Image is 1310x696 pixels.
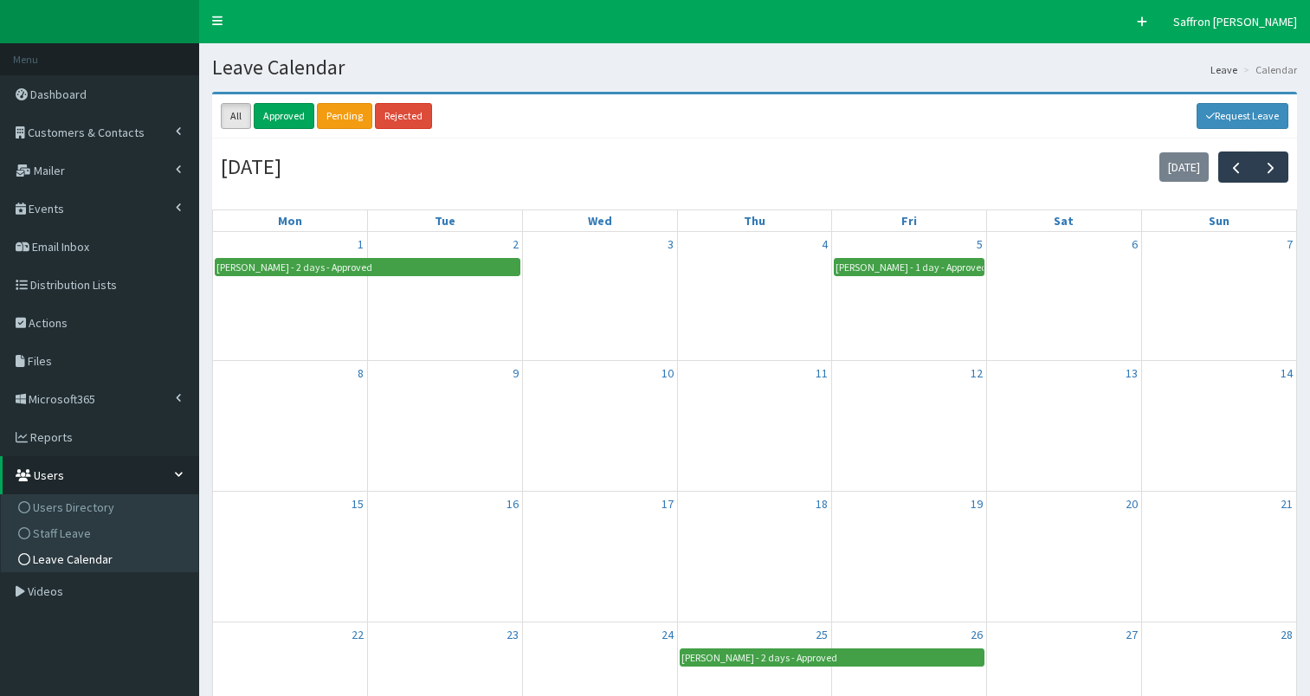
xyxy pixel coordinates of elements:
[680,648,984,667] a: [PERSON_NAME] - 2 days - Approved
[812,492,831,516] a: September 18, 2025
[431,210,459,231] a: Tuesday
[33,525,91,541] span: Staff Leave
[1283,232,1296,256] a: September 7, 2025
[33,499,114,515] span: Users Directory
[967,622,986,647] a: September 26, 2025
[522,361,677,492] td: September 10, 2025
[987,361,1142,492] td: September 13, 2025
[509,232,522,256] a: September 2, 2025
[221,156,281,179] h2: [DATE]
[1159,152,1209,182] button: [DATE]
[1141,492,1296,622] td: September 21, 2025
[1128,232,1141,256] a: September 6, 2025
[832,492,987,622] td: September 19, 2025
[5,520,198,546] a: Staff Leave
[1277,622,1296,647] a: September 28, 2025
[522,232,677,361] td: September 3, 2025
[28,583,63,599] span: Videos
[522,492,677,622] td: September 17, 2025
[212,56,1297,79] h1: Leave Calendar
[509,361,522,385] a: September 9, 2025
[348,492,367,516] a: September 15, 2025
[677,361,832,492] td: September 11, 2025
[274,210,306,231] a: Monday
[898,210,920,231] a: Friday
[812,361,831,385] a: September 11, 2025
[1122,492,1141,516] a: September 20, 2025
[1141,361,1296,492] td: September 14, 2025
[812,622,831,647] a: September 25, 2025
[368,232,523,361] td: September 2, 2025
[213,492,368,622] td: September 15, 2025
[348,622,367,647] a: September 22, 2025
[677,232,832,361] td: September 4, 2025
[221,103,251,129] a: All
[835,259,984,275] div: [PERSON_NAME] - 1 day - Approved
[818,232,831,256] a: September 4, 2025
[1218,151,1254,182] button: Previous month
[740,210,769,231] a: Thursday
[834,258,984,276] a: [PERSON_NAME] - 1 day - Approved
[33,551,113,567] span: Leave Calendar
[215,258,520,276] a: [PERSON_NAME] - 2 days - Approved
[1122,622,1141,647] a: September 27, 2025
[1141,232,1296,361] td: September 7, 2025
[34,467,64,483] span: Users
[658,492,677,516] a: September 17, 2025
[987,232,1142,361] td: September 6, 2025
[29,391,95,407] span: Microsoft365
[677,492,832,622] td: September 18, 2025
[832,361,987,492] td: September 12, 2025
[658,361,677,385] a: September 10, 2025
[368,492,523,622] td: September 16, 2025
[832,232,987,361] td: September 5, 2025
[1122,361,1141,385] a: September 13, 2025
[681,649,838,666] div: [PERSON_NAME] - 2 days - Approved
[354,232,367,256] a: September 1, 2025
[973,232,986,256] a: September 5, 2025
[216,259,373,275] div: [PERSON_NAME] - 2 days - Approved
[584,210,616,231] a: Wednesday
[5,494,198,520] a: Users Directory
[967,361,986,385] a: September 12, 2025
[1173,14,1297,29] span: Saffron [PERSON_NAME]
[1210,62,1237,77] a: Leave
[28,353,52,369] span: Files
[29,201,64,216] span: Events
[317,103,372,129] a: Pending
[503,492,522,516] a: September 16, 2025
[664,232,677,256] a: September 3, 2025
[368,361,523,492] td: September 9, 2025
[1277,492,1296,516] a: September 21, 2025
[32,239,89,255] span: Email Inbox
[29,315,68,331] span: Actions
[987,492,1142,622] td: September 20, 2025
[1050,210,1077,231] a: Saturday
[658,622,677,647] a: September 24, 2025
[34,163,65,178] span: Mailer
[1197,103,1289,129] a: Request Leave
[1253,151,1288,182] button: Next month
[1239,62,1297,77] li: Calendar
[213,232,368,361] td: September 1, 2025
[213,361,368,492] td: September 8, 2025
[5,546,198,572] a: Leave Calendar
[503,622,522,647] a: September 23, 2025
[354,361,367,385] a: September 8, 2025
[1205,210,1233,231] a: Sunday
[254,103,314,129] a: Approved
[30,277,117,293] span: Distribution Lists
[375,103,432,129] a: Rejected
[967,492,986,516] a: September 19, 2025
[30,87,87,102] span: Dashboard
[28,125,145,140] span: Customers & Contacts
[30,429,73,445] span: Reports
[1277,361,1296,385] a: September 14, 2025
